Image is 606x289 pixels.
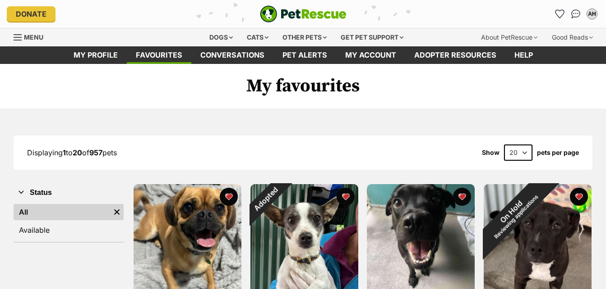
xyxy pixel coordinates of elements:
[276,28,333,46] div: Other pets
[571,9,581,18] img: chat-41dd97257d64d25036548639549fe6c8038ab92f7586957e7f3b1b290dea8141.svg
[14,222,124,238] a: Available
[585,7,599,21] button: My account
[73,148,82,157] strong: 20
[241,28,275,46] div: Cats
[239,172,292,226] div: Adopted
[89,148,102,157] strong: 957
[569,7,583,21] a: Conversations
[463,164,563,264] div: On Hold
[14,187,124,199] button: Status
[537,149,579,156] label: pets per page
[110,204,124,220] a: Remove filter
[546,28,599,46] div: Good Reads
[203,28,239,46] div: Dogs
[14,204,110,220] a: All
[7,6,56,22] a: Donate
[273,46,336,64] a: Pet alerts
[65,46,127,64] a: My profile
[24,33,43,41] span: Menu
[552,7,599,21] ul: Account quick links
[493,194,540,240] span: Reviewing applications
[475,28,544,46] div: About PetRescue
[260,5,347,23] a: PetRescue
[336,46,405,64] a: My account
[570,188,588,206] button: favourite
[191,46,273,64] a: conversations
[334,28,410,46] div: Get pet support
[14,28,50,45] a: Menu
[552,7,567,21] a: Favourites
[405,46,505,64] a: Adopter resources
[27,148,117,157] span: Displaying to of pets
[63,148,66,157] strong: 1
[260,5,347,23] img: logo-e224e6f780fb5917bec1dbf3a21bbac754714ae5b6737aabdf751b685950b380.svg
[453,188,472,206] button: favourite
[505,46,542,64] a: Help
[337,188,355,206] button: favourite
[587,9,597,18] div: AH
[127,46,191,64] a: Favourites
[482,149,500,156] span: Show
[220,188,238,206] button: favourite
[14,202,124,242] div: Status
